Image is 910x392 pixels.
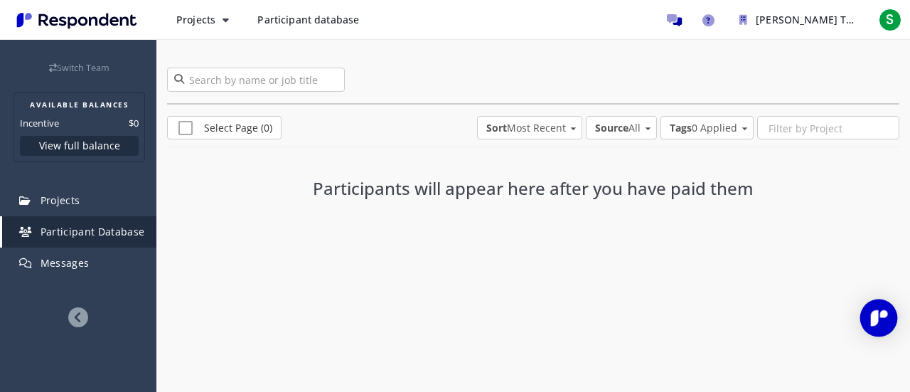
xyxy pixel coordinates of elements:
[756,13,867,26] span: [PERSON_NAME] Team
[758,117,899,141] input: Filter by Project
[49,62,109,74] a: Switch Team
[20,116,59,130] dt: Incentive
[486,121,507,134] strong: Sort
[660,6,688,34] a: Message participants
[694,6,722,34] a: Help and support
[257,13,359,26] span: Participant database
[129,116,139,130] dd: $0
[879,9,901,31] span: S
[311,179,756,198] h3: Participants will appear here after you have paid them
[178,121,272,138] span: Select Page (0)
[41,225,145,238] span: Participant Database
[728,7,870,33] button: SARA IHAB NAFFA Team
[41,194,80,207] span: Projects
[876,7,904,33] button: S
[14,92,145,162] section: Balance summary
[486,121,566,135] span: Most Recent
[11,9,142,32] img: Respondent
[176,13,215,26] span: Projects
[20,99,139,110] h2: AVAILABLE BALANCES
[246,7,370,33] a: Participant database
[41,256,90,270] span: Messages
[586,116,657,139] md-select: Source: All
[860,300,898,337] div: Open Intercom Messenger
[20,136,139,156] button: View full balance
[595,121,628,134] strong: Source
[167,116,282,139] a: Select Page (0)
[595,121,641,135] span: All
[167,68,345,92] input: Search by name or job title
[660,116,754,139] md-select: Tags
[165,7,240,33] button: Projects
[477,116,582,139] md-select: Sort: Most Recent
